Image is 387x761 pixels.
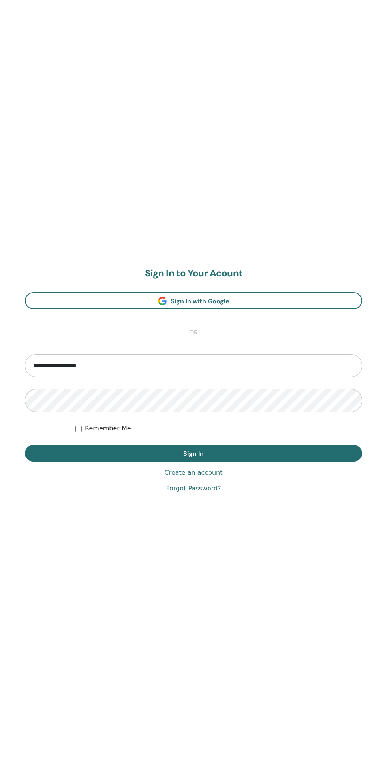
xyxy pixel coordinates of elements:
span: Sign In with Google [171,297,229,305]
a: Sign In with Google [25,292,362,309]
a: Forgot Password? [166,484,221,493]
a: Create an account [164,468,222,477]
span: or [185,328,202,338]
label: Remember Me [85,424,131,433]
span: Sign In [183,449,204,458]
div: Keep me authenticated indefinitely or until I manually logout [75,424,362,433]
button: Sign In [25,445,362,462]
h2: Sign In to Your Acount [25,268,362,279]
